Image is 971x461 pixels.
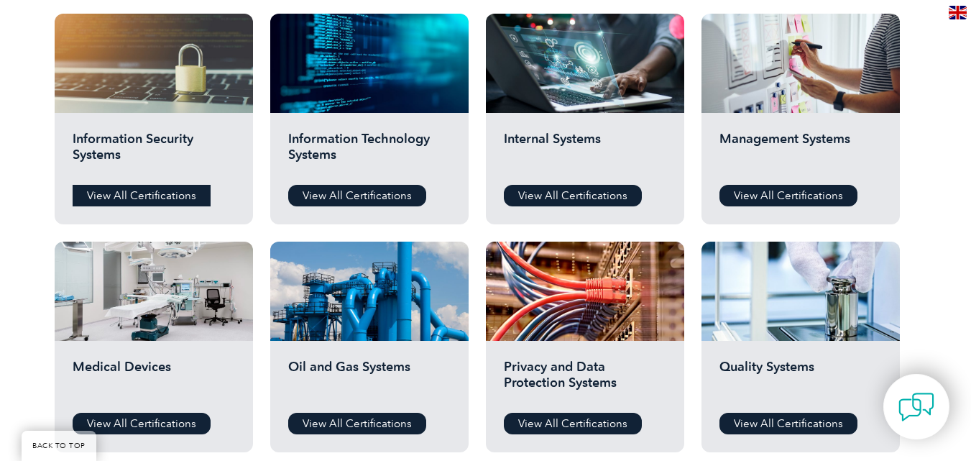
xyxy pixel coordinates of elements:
[73,131,235,174] h2: Information Security Systems
[288,131,451,174] h2: Information Technology Systems
[22,431,96,461] a: BACK TO TOP
[719,131,882,174] h2: Management Systems
[898,389,934,425] img: contact-chat.png
[504,131,666,174] h2: Internal Systems
[504,413,642,434] a: View All Certifications
[73,185,211,206] a: View All Certifications
[719,359,882,402] h2: Quality Systems
[719,185,857,206] a: View All Certifications
[73,359,235,402] h2: Medical Devices
[949,6,967,19] img: en
[288,359,451,402] h2: Oil and Gas Systems
[288,413,426,434] a: View All Certifications
[73,413,211,434] a: View All Certifications
[504,359,666,402] h2: Privacy and Data Protection Systems
[504,185,642,206] a: View All Certifications
[288,185,426,206] a: View All Certifications
[719,413,857,434] a: View All Certifications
